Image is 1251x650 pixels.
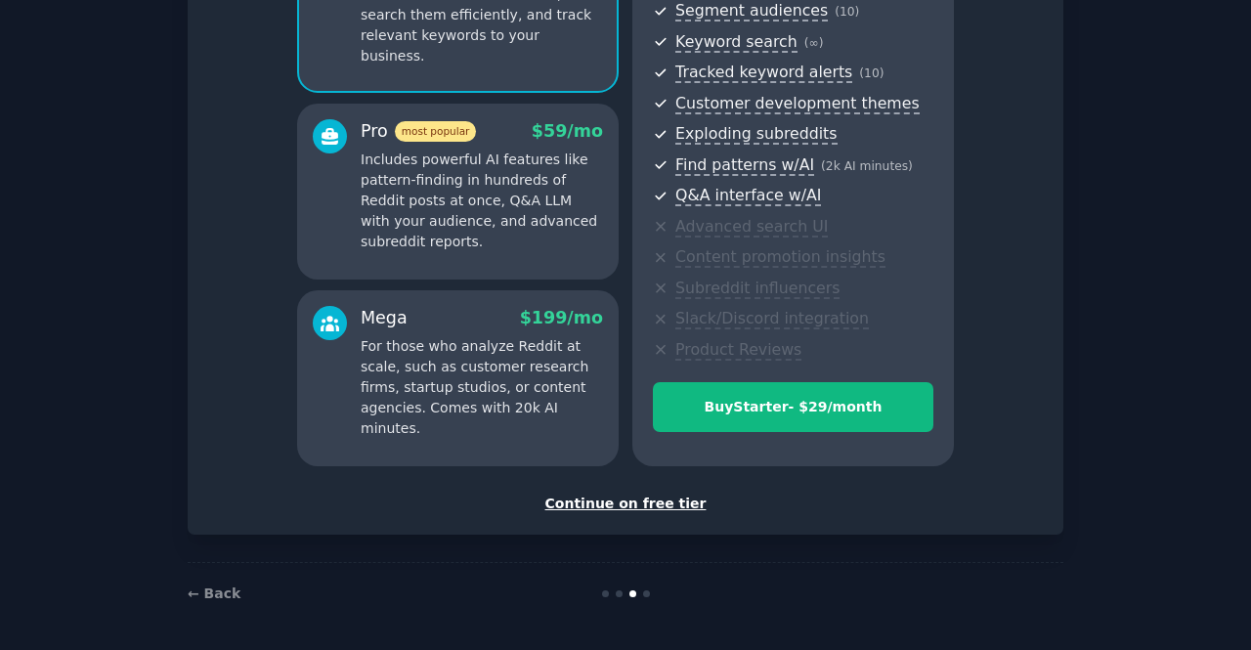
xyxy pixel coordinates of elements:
span: Customer development themes [675,94,920,114]
span: $ 199 /mo [520,308,603,327]
div: Mega [361,306,408,330]
span: Tracked keyword alerts [675,63,852,83]
p: Includes powerful AI features like pattern-finding in hundreds of Reddit posts at once, Q&A LLM w... [361,150,603,252]
span: ( ∞ ) [804,36,824,50]
div: Pro [361,119,476,144]
span: Exploding subreddits [675,124,837,145]
span: Find patterns w/AI [675,155,814,176]
a: ← Back [188,585,240,601]
div: Continue on free tier [208,494,1043,514]
span: Product Reviews [675,340,801,361]
span: Advanced search UI [675,217,828,238]
span: Q&A interface w/AI [675,186,821,206]
span: Slack/Discord integration [675,309,869,329]
div: Buy Starter - $ 29 /month [654,397,932,417]
span: Subreddit influencers [675,279,840,299]
p: For those who analyze Reddit at scale, such as customer research firms, startup studios, or conte... [361,336,603,439]
button: BuyStarter- $29/month [653,382,933,432]
span: Segment audiences [675,1,828,22]
span: ( 10 ) [859,66,884,80]
span: $ 59 /mo [532,121,603,141]
span: ( 10 ) [835,5,859,19]
span: most popular [395,121,477,142]
span: ( 2k AI minutes ) [821,159,913,173]
span: Keyword search [675,32,798,53]
span: Content promotion insights [675,247,885,268]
